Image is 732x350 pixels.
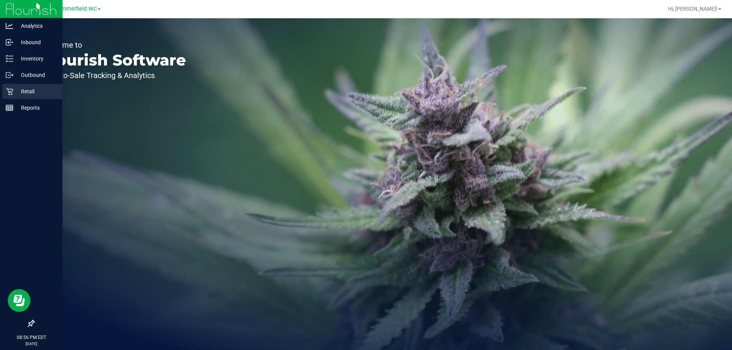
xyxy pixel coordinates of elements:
[41,53,186,68] p: Flourish Software
[55,6,97,12] span: Summerfield WC
[13,70,59,80] p: Outbound
[3,341,59,347] p: [DATE]
[6,22,13,30] inline-svg: Analytics
[41,72,186,79] p: Seed-to-Sale Tracking & Analytics
[6,38,13,46] inline-svg: Inbound
[13,21,59,30] p: Analytics
[13,87,59,96] p: Retail
[13,54,59,63] p: Inventory
[6,55,13,62] inline-svg: Inventory
[6,104,13,112] inline-svg: Reports
[8,289,30,312] iframe: Resource center
[6,88,13,95] inline-svg: Retail
[3,334,59,341] p: 08:56 PM EDT
[41,41,186,49] p: Welcome to
[668,6,718,12] span: Hi, [PERSON_NAME]!
[13,103,59,112] p: Reports
[6,71,13,79] inline-svg: Outbound
[13,38,59,47] p: Inbound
